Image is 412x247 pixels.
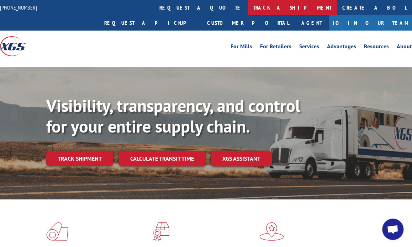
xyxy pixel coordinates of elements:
[294,15,329,31] a: Agent
[299,44,319,52] a: Services
[99,15,202,31] a: Request a pickup
[260,44,291,52] a: For Retailers
[202,15,294,31] a: Customer Portal
[153,222,169,241] img: xgs-icon-focused-on-flooring-red
[46,222,68,241] img: xgs-icon-total-supply-chain-intelligence-red
[327,44,356,52] a: Advantages
[231,44,252,52] a: For Mills
[329,15,412,31] a: Join Our Team
[259,222,284,241] img: xgs-icon-flagship-distribution-model-red
[382,219,403,240] a: Open chat
[119,151,205,166] a: Calculate transit time
[364,44,389,52] a: Resources
[397,44,412,52] a: About
[46,95,300,137] b: Visibility, transparency, and control for your entire supply chain.
[211,151,272,166] a: XGS ASSISTANT
[46,151,113,166] a: Track shipment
